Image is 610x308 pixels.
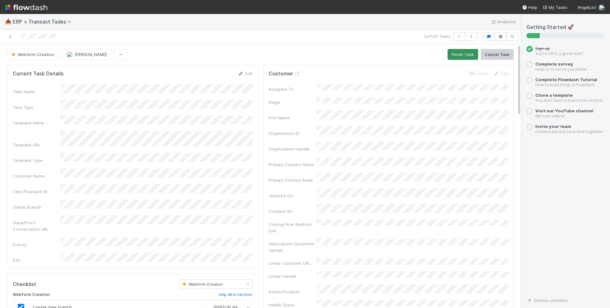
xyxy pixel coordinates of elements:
[493,71,508,76] a: Edit
[66,51,73,58] img: avatar_11833ecc-818b-4748-aee0-9d6cf8466369.png
[13,204,60,210] div: Github Branch
[535,77,597,82] a: Complete Flowdash Tutorial
[13,241,60,248] div: Priority
[269,241,316,253] div: Subscription Document Upload
[269,130,316,136] div: Organization ID
[535,51,583,56] small: You’re off to a great start!
[535,114,565,118] small: We love videos!
[61,49,111,60] button: [PERSON_NAME]
[269,302,316,308] div: Health Score
[13,173,60,179] div: Customer Name
[269,177,316,183] div: Primary Contact Email
[7,49,58,60] button: Webform Creation
[481,49,514,60] button: Cancel Task
[13,71,64,77] h5: Current Task Details
[269,71,301,77] h5: Customer
[13,257,60,263] div: ETA
[269,260,316,266] div: Linear Customer URL
[269,161,316,168] div: Primary Contact Name
[13,281,36,288] h5: Checklist
[599,4,605,11] img: avatar_11833ecc-818b-4748-aee0-9d6cf8466369.png
[13,18,75,25] span: ERP > Transact Tasks
[269,115,316,121] div: Firm Name
[522,4,537,10] div: Help
[13,220,60,232] div: Slack/Front Conversation URL
[10,52,54,57] span: Webform Creation
[535,67,588,72] small: Help us to serve you better.
[13,142,60,148] div: Template URL
[535,129,603,134] small: Collaborate and save time together!
[181,282,223,287] span: Webform Creation
[542,5,567,10] span: My Tasks
[491,18,516,25] a: Analytics
[535,61,573,66] a: Complete survey
[269,99,316,105] div: Stage
[13,157,60,164] div: Template Type
[424,33,451,39] span: 2 of 100 Tasks
[269,289,316,295] div: Active Products
[13,88,60,95] div: Task Name
[5,2,47,13] img: logo-inverted-e16ddd16eac7371096b0.svg
[269,192,316,199] div: Updated On
[269,208,316,214] div: Created On
[526,298,568,303] a: Dismiss checklist
[269,221,316,234] div: Closing Flow Redirect Link
[448,49,478,60] button: Finish Task
[75,52,107,57] span: [PERSON_NAME]
[13,292,50,297] h6: Webform Creation
[269,273,316,279] div: Linear Handle
[238,71,253,76] a: Edit
[5,19,11,24] span: 📥
[269,146,316,152] div: Organization Handle
[535,98,603,103] small: You don’t have to build from scratch.
[526,24,605,31] h5: Getting Started 🚀
[13,104,60,110] div: Task Type
[219,292,252,297] h6: skip all in section
[535,46,550,51] span: Sign up
[578,5,596,10] span: AngelList
[219,292,252,300] a: skip all in section
[535,124,571,129] a: Invite your team
[13,188,60,195] div: Task Flowdash ID
[535,93,573,98] a: Clone a template
[269,86,316,92] div: Assigned To
[13,120,60,126] div: Template Name
[542,4,567,10] a: My Tasks
[535,108,593,113] a: Visit our YouTube channel
[469,71,488,76] a: Unlink
[535,82,595,87] small: How to build things in Flowdash.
